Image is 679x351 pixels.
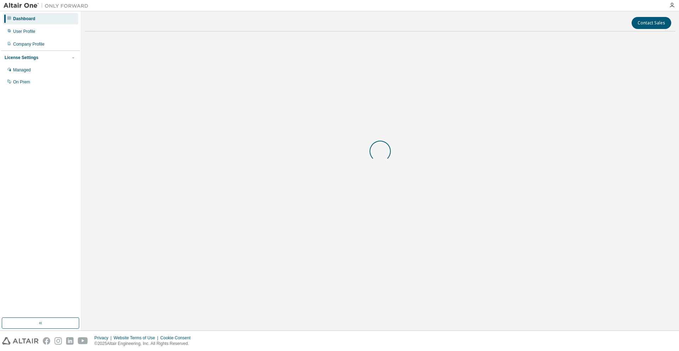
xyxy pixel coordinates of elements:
div: Company Profile [13,41,45,47]
button: Contact Sales [632,17,671,29]
img: facebook.svg [43,337,50,345]
img: instagram.svg [54,337,62,345]
div: Website Terms of Use [114,335,160,341]
div: License Settings [5,55,38,60]
div: User Profile [13,29,35,34]
img: altair_logo.svg [2,337,39,345]
img: youtube.svg [78,337,88,345]
div: Cookie Consent [160,335,195,341]
div: Managed [13,67,31,73]
img: Altair One [4,2,92,9]
div: On Prem [13,79,30,85]
div: Privacy [94,335,114,341]
div: Dashboard [13,16,35,22]
img: linkedin.svg [66,337,74,345]
p: © 2025 Altair Engineering, Inc. All Rights Reserved. [94,341,195,347]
